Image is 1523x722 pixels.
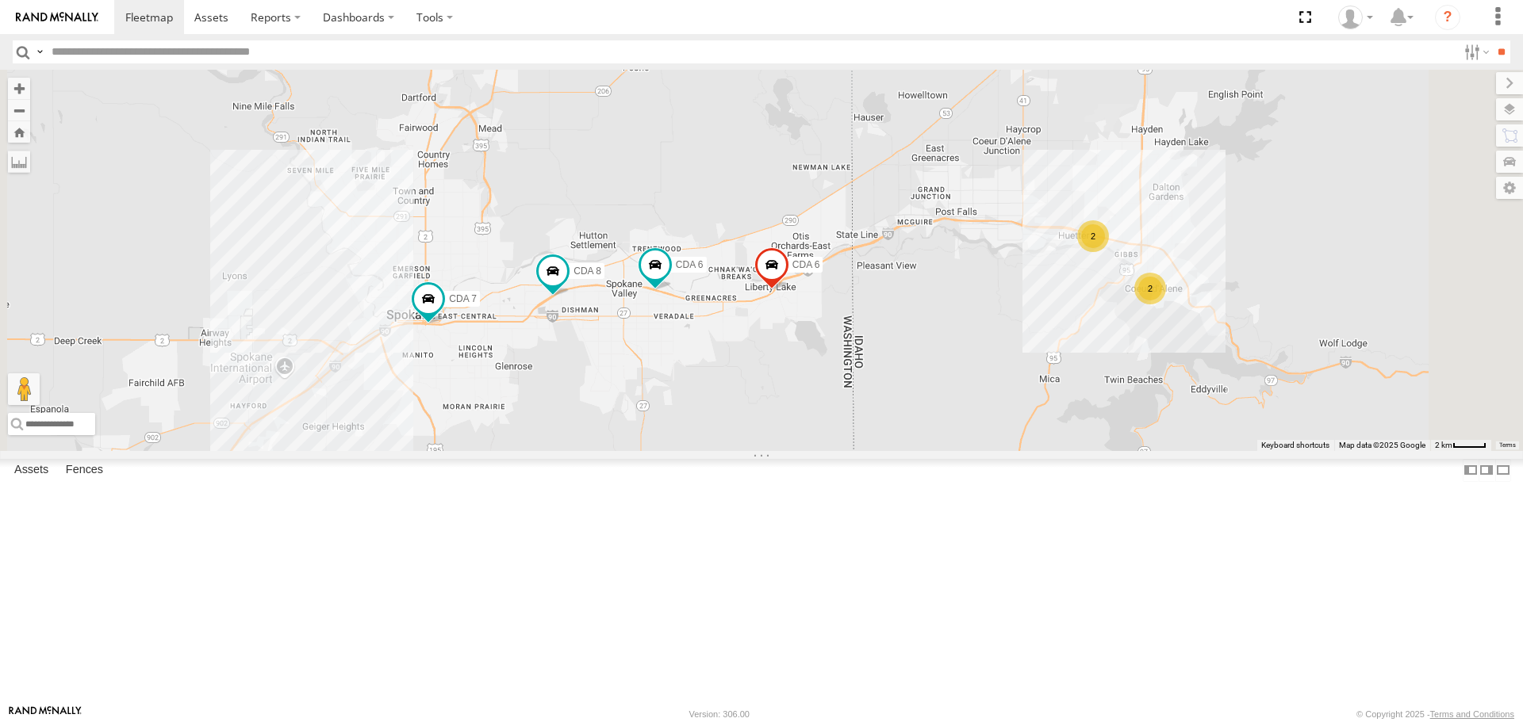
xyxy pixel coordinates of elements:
label: Dock Summary Table to the Right [1479,459,1494,482]
span: 2 km [1435,441,1452,449]
div: 2 [1077,220,1109,252]
a: Terms (opens in new tab) [1499,441,1516,448]
label: Search Query [33,40,46,63]
div: Version: 306.00 [689,709,750,719]
label: Dock Summary Table to the Left [1463,459,1479,482]
label: Map Settings [1496,177,1523,199]
button: Map Scale: 2 km per 39 pixels [1430,440,1491,451]
img: rand-logo.svg [16,12,98,23]
div: Dispatch Login [1333,6,1379,29]
button: Drag Pegman onto the map to open Street View [8,373,40,405]
span: CDA 8 [574,265,601,277]
label: Fences [58,460,111,482]
button: Zoom in [8,78,30,99]
span: CDA 6 [676,259,704,270]
button: Zoom out [8,99,30,121]
button: Keyboard shortcuts [1261,440,1329,451]
div: 2 [1134,273,1166,304]
span: CDA 6 [792,259,820,270]
span: CDA 7 [449,293,477,304]
label: Assets [6,460,56,482]
a: Visit our Website [9,706,82,722]
label: Search Filter Options [1458,40,1492,63]
a: Terms and Conditions [1430,709,1514,719]
button: Zoom Home [8,121,30,143]
div: © Copyright 2025 - [1356,709,1514,719]
i: ? [1435,5,1460,30]
label: Measure [8,151,30,173]
span: Map data ©2025 Google [1339,441,1425,449]
label: Hide Summary Table [1495,459,1511,482]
